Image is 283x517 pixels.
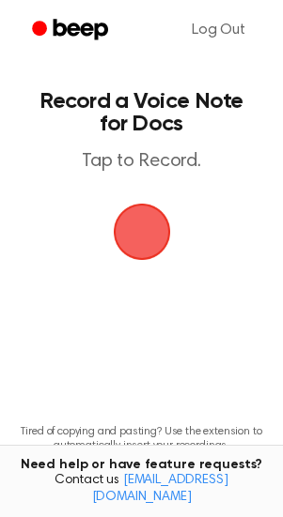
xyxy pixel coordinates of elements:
p: Tired of copying and pasting? Use the extension to automatically insert your recordings. [15,425,268,453]
p: Tap to Record. [34,150,249,174]
h1: Record a Voice Note for Docs [34,90,249,135]
a: [EMAIL_ADDRESS][DOMAIN_NAME] [92,474,228,504]
span: Contact us [11,473,272,506]
img: Beep Logo [114,204,170,260]
a: Log Out [173,8,264,53]
a: Beep [19,12,125,49]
